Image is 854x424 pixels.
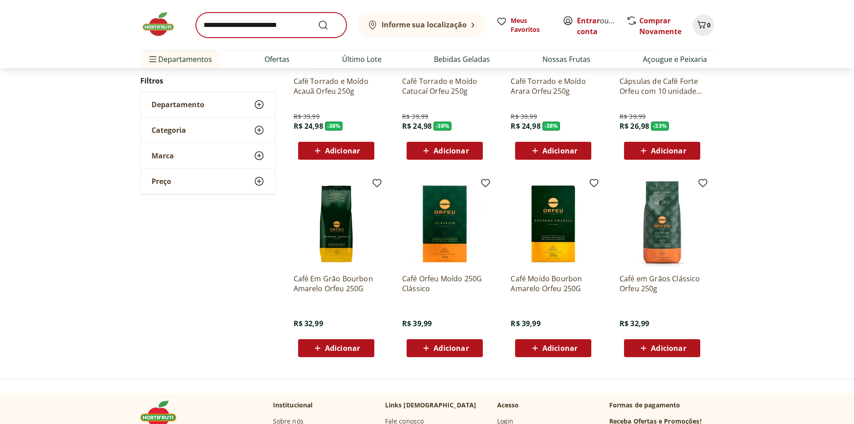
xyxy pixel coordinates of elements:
span: R$ 39,99 [620,112,646,121]
a: Café Em Grão Bourbon Amarelo Orfeu 250G [294,274,379,293]
a: Criar conta [577,16,626,36]
img: Hortifruti [140,11,185,38]
a: Nossas Frutas [542,54,590,65]
button: Adicionar [515,339,591,357]
input: search [196,13,347,38]
a: Açougue e Peixaria [643,54,707,65]
button: Adicionar [298,339,374,357]
img: Café em Grãos Clássico Orfeu 250g [620,181,705,267]
a: Cápsulas de Café Forte Orfeu com 10 unidades 50g [620,76,705,96]
span: R$ 39,99 [511,319,540,328]
span: Adicionar [434,147,468,154]
a: Comprar Novamente [639,16,681,36]
span: R$ 39,99 [294,112,320,121]
a: Ofertas [264,54,290,65]
span: - 33 % [651,122,669,131]
a: Café Moído Bourbon Amarelo Orfeu 250G [511,274,596,293]
span: Adicionar [325,147,360,154]
button: Adicionar [298,142,374,160]
span: R$ 24,98 [511,121,540,131]
span: 0 [707,21,711,29]
span: ou [577,15,617,37]
img: Café Moído Bourbon Amarelo Orfeu 250G [511,181,596,267]
button: Menu [147,48,158,70]
button: Adicionar [407,339,483,357]
p: Acesso [497,401,519,410]
span: Departamento [152,100,204,109]
p: Institucional [273,401,313,410]
span: R$ 32,99 [620,319,649,328]
b: Informe sua localização [381,20,467,30]
span: R$ 24,98 [402,121,432,131]
span: Adicionar [651,345,686,352]
span: R$ 39,99 [511,112,537,121]
span: Adicionar [542,345,577,352]
button: Adicionar [515,142,591,160]
a: Café em Grãos Clássico Orfeu 250g [620,274,705,293]
button: Categoria [141,118,275,143]
span: R$ 39,99 [402,319,432,328]
p: Formas de pagamento [609,401,714,410]
a: Café Torrado e Moído Catucaí Orfeu 250g [402,76,487,96]
button: Departamento [141,92,275,117]
span: Departamentos [147,48,212,70]
span: - 38 % [325,122,343,131]
span: Adicionar [325,345,360,352]
button: Adicionar [407,142,483,160]
span: Adicionar [651,147,686,154]
button: Submit Search [318,20,339,31]
button: Adicionar [624,339,700,357]
button: Carrinho [693,14,714,36]
a: Entrar [577,16,600,26]
button: Adicionar [624,142,700,160]
a: Último Lote [342,54,381,65]
span: Adicionar [434,345,468,352]
button: Preço [141,169,275,194]
a: Café Torrado e Moído Arara Orfeu 250g [511,76,596,96]
a: Bebidas Geladas [434,54,490,65]
span: - 38 % [434,122,451,131]
span: R$ 24,98 [294,121,323,131]
span: Adicionar [542,147,577,154]
span: Marca [152,151,174,160]
a: Café Torrado e Moído Acauã Orfeu 250g [294,76,379,96]
img: Café Em Grão Bourbon Amarelo Orfeu 250G [294,181,379,267]
a: Meus Favoritos [496,16,552,34]
span: Meus Favoritos [511,16,552,34]
button: Marca [141,143,275,168]
span: R$ 32,99 [294,319,323,328]
span: R$ 26,98 [620,121,649,131]
img: Café Orfeu Moído 250G Clássico [402,181,487,267]
span: R$ 39,99 [402,112,428,121]
h2: Filtros [140,72,276,90]
a: Café Orfeu Moído 250G Clássico [402,274,487,293]
span: - 38 % [542,122,560,131]
span: Preço [152,177,171,186]
p: Links [DEMOGRAPHIC_DATA] [385,401,477,410]
span: Categoria [152,126,186,135]
button: Informe sua localização [357,13,486,38]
